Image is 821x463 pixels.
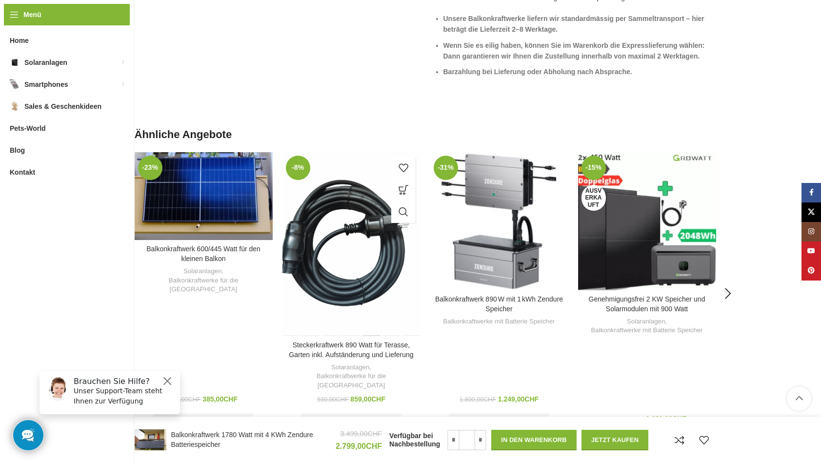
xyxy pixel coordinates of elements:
span: Ähnliche Angebote [135,127,232,142]
span: CHF [371,395,385,403]
div: 2 / 5 [278,152,425,435]
a: Steckerkraftwerk 890 Watt für Terasse, Garten inkl. Aufständerung und Lieferung [289,341,413,359]
a: Balkonkraftwerke mit Batterie Speicher [591,326,702,336]
div: , [583,317,711,335]
span: Menü [23,9,41,20]
span: Sales & Geschenkideen [24,98,101,115]
a: Balkonkraftwerk 600/445 Watt für den kleinen Balkon [146,245,260,263]
h4: Balkonkraftwerk 1780 Watt mit 4 KWh Zendure Batteriespeicher [171,430,328,449]
span: Ausverkauft [581,185,606,211]
a: Pinterest Social Link [801,261,821,281]
span: Solaranlagen [24,54,67,71]
span: Home [10,32,29,49]
img: Balkonkraftwerk 1780 Watt mit 4 KWh Zendure Batteriespeicher [135,429,166,450]
a: Solaranlagen [183,267,221,276]
div: 3 / 5 [425,152,573,435]
a: Balkonkraftwerk 890 W mit 1 kWh Zendure Speicher [430,152,568,290]
span: Smartphones [24,76,68,93]
a: X Social Link [801,202,821,222]
span: CHF [223,395,238,403]
div: , [287,363,416,390]
bdi: 385,00 [202,395,238,403]
a: Balkonkraftwerk 890 W mit 1 kWh Zendure Speicher [435,295,563,313]
a: Instagram Social Link [801,222,821,242]
h6: Brauchen Sie Hilfe? [42,14,142,23]
span: CHF [336,396,349,403]
a: Balkonkraftwerk 600/445 Watt für den kleinen Balkon [135,152,273,240]
bdi: 1.249,00 [498,395,539,403]
a: In den Warenkorb legen: „Steckerkraftwerk 890 Watt für Terasse, Garten inkl. Aufständerung und Li... [391,179,416,201]
span: Pets-World [10,120,46,137]
span: -31% [434,156,458,180]
span: -23% [138,156,162,180]
bdi: 1.699,00 [646,415,686,423]
span: CHF [483,396,496,403]
strong: Wenn Sie es eilig haben, können Sie im Warenkorb die Expresslieferung wählen: Dann garantieren wi... [443,41,705,60]
bdi: 3.499,00 [340,430,382,438]
div: 1 / 5 [130,152,278,435]
div: Lieferzeit [DATE] - [DATE] [153,413,254,428]
img: Customer service [14,14,38,38]
span: Kontakt [10,163,35,181]
a: Balkonkraftwerke für die [GEOGRAPHIC_DATA] [287,372,416,390]
a: Balkonkraftwerke mit Batterie Speicher [443,317,555,326]
p: Unser Support-Team steht Ihnen zur Verfügung [42,23,142,43]
button: Jetzt kaufen [581,430,649,450]
bdi: 2.799,00 [336,442,382,450]
a: Schnellansicht [391,201,416,223]
span: -15% [581,156,606,180]
bdi: 930,00 [317,396,348,403]
span: CHF [367,430,382,438]
p: Verfügbar bei Nachbestellung [389,432,440,448]
a: Facebook Social Link [801,183,821,202]
strong: Barzahlung bei Lieferung oder Abholung nach Absprache. [443,68,632,76]
span: Blog [10,141,25,159]
div: Lieferzeit [DATE] - [DATE] [301,413,401,428]
button: In den Warenkorb [491,430,576,450]
span: CHF [188,396,201,403]
img: Sales & Geschenkideen [10,101,20,111]
a: Genehmigungsfrei 2 KW Speicher und Solarmodulen mit 900 Watt [578,152,716,290]
bdi: 859,00 [350,395,385,403]
a: Solaranlagen [331,363,369,372]
img: Solaranlagen [10,58,20,67]
a: Balkonkraftwerke für die [GEOGRAPHIC_DATA] [140,276,268,294]
bdi: 1.999,00 [607,416,644,423]
input: Produktmenge [460,430,474,450]
a: Solaranlagen [627,317,665,326]
button: Close [130,12,141,24]
a: Genehmigungsfrei 2 KW Speicher und Solarmodulen mit 900 Watt [589,295,705,313]
span: CHF [366,442,382,450]
a: Scroll to top button [787,386,811,411]
div: Lieferzeit [DATE] - [DATE] [449,413,549,428]
a: Steckerkraftwerk 890 Watt für Terasse, Garten inkl. Aufständerung und Lieferung [282,152,421,336]
div: Next slide [716,282,741,306]
span: CHF [631,416,644,423]
a: YouTube Social Link [801,242,821,261]
div: , [140,267,268,294]
span: CHF [524,395,539,403]
bdi: 1.800,00 [460,396,496,403]
span: -8% [286,156,310,180]
span: CHF [672,415,686,423]
img: Smartphones [10,80,20,89]
strong: Unsere Balkonkraftwerke liefern wir standardmässig per Sammeltransport – hier beträgt die Lieferz... [443,15,704,33]
div: 4 / 5 [573,152,721,435]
